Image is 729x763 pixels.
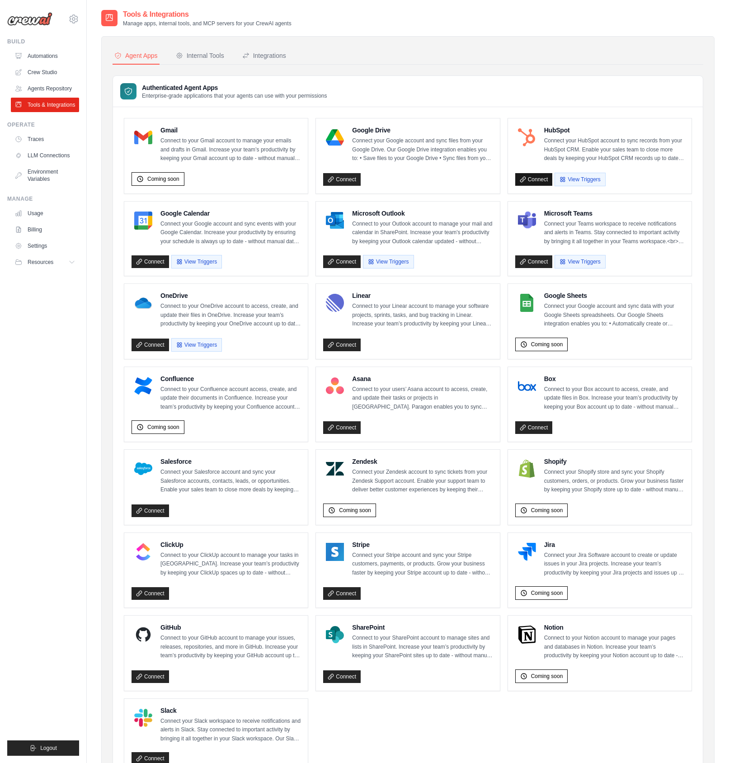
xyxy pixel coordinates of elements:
p: Connect your Jira Software account to create or update issues in your Jira projects. Increase you... [544,551,684,578]
a: Tools & Integrations [11,98,79,112]
a: Connect [323,255,361,268]
p: Connect to your Box account to access, create, and update files in Box. Increase your team’s prod... [544,385,684,412]
a: Usage [11,206,79,221]
p: Connect to your Outlook account to manage your mail and calendar in SharePoint. Increase your tea... [352,220,492,246]
a: LLM Connections [11,148,79,163]
div: Agent Apps [114,51,158,60]
a: Connect [132,255,169,268]
p: Connect your Shopify store and sync your Shopify customers, orders, or products. Grow your busine... [544,468,684,495]
h4: SharePoint [352,623,492,632]
img: SharePoint Logo [326,626,344,644]
p: Connect your Stripe account and sync your Stripe customers, payments, or products. Grow your busi... [352,551,492,578]
h2: Tools & Integrations [123,9,292,20]
h4: Shopify [544,457,684,466]
img: GitHub Logo [134,626,152,644]
span: Coming soon [147,175,179,183]
span: Coming soon [531,341,563,348]
img: Slack Logo [134,709,152,727]
img: Notion Logo [518,626,536,644]
img: Stripe Logo [326,543,344,561]
img: Shopify Logo [518,460,536,478]
iframe: Chat Widget [684,720,729,763]
button: View Triggers [555,173,605,186]
img: Google Calendar Logo [134,212,152,230]
h4: Slack [160,706,301,715]
p: Connect to your OneDrive account to access, create, and update their files in OneDrive. Increase ... [160,302,301,329]
h4: Microsoft Teams [544,209,684,218]
p: Connect your HubSpot account to sync records from your HubSpot CRM. Enable your sales team to clo... [544,137,684,163]
p: Connect your Salesforce account and sync your Salesforce accounts, contacts, leads, or opportunit... [160,468,301,495]
p: Connect to your Gmail account to manage your emails and drafts in Gmail. Increase your team’s pro... [160,137,301,163]
h4: Linear [352,291,492,300]
a: Connect [132,670,169,683]
h4: Zendesk [352,457,492,466]
span: Coming soon [531,589,563,597]
span: Resources [28,259,53,266]
h4: Salesforce [160,457,301,466]
a: Connect [132,587,169,600]
a: Connect [132,339,169,351]
h4: Google Calendar [160,209,301,218]
button: Internal Tools [174,47,226,65]
p: Connect your Zendesk account to sync tickets from your Zendesk Support account. Enable your suppo... [352,468,492,495]
img: Gmail Logo [134,128,152,146]
button: Resources [11,255,79,269]
img: Confluence Logo [134,377,152,395]
span: Coming soon [339,507,371,514]
h4: OneDrive [160,291,301,300]
h4: Google Sheets [544,291,684,300]
button: View Triggers [171,338,222,352]
img: Microsoft Teams Logo [518,212,536,230]
a: Connect [515,173,553,186]
img: HubSpot Logo [518,128,536,146]
p: Connect your Slack workspace to receive notifications and alerts in Slack. Stay connected to impo... [160,717,301,744]
a: Agents Repository [11,81,79,96]
h3: Authenticated Agent Apps [142,83,327,92]
button: View Triggers [363,255,414,268]
a: Settings [11,239,79,253]
h4: Box [544,374,684,383]
a: Environment Variables [11,165,79,186]
p: Connect to your SharePoint account to manage sites and lists in SharePoint. Increase your team’s ... [352,634,492,660]
p: Connect your Google account and sync data with your Google Sheets spreadsheets. Our Google Sheets... [544,302,684,329]
a: Connect [323,339,361,351]
p: Connect your Google account and sync files from your Google Drive. Our Google Drive integration e... [352,137,492,163]
a: Connect [515,255,553,268]
p: Connect to your GitHub account to manage your issues, releases, repositories, and more in GitHub.... [160,634,301,660]
p: Manage apps, internal tools, and MCP servers for your CrewAI agents [123,20,292,27]
button: Agent Apps [113,47,160,65]
p: Connect to your ClickUp account to manage your tasks in [GEOGRAPHIC_DATA]. Increase your team’s p... [160,551,301,578]
a: Connect [323,587,361,600]
span: Coming soon [531,507,563,514]
a: Connect [515,421,553,434]
h4: Microsoft Outlook [352,209,492,218]
img: Google Sheets Logo [518,294,536,312]
h4: Gmail [160,126,301,135]
h4: Stripe [352,540,492,549]
h4: Google Drive [352,126,492,135]
img: Logo [7,12,52,26]
a: Connect [323,421,361,434]
img: OneDrive Logo [134,294,152,312]
h4: Jira [544,540,684,549]
span: Logout [40,744,57,752]
img: Google Drive Logo [326,128,344,146]
img: Linear Logo [326,294,344,312]
a: Automations [11,49,79,63]
h4: ClickUp [160,540,301,549]
a: Connect [323,173,361,186]
h4: Notion [544,623,684,632]
button: Integrations [240,47,288,65]
p: Connect to your Notion account to manage your pages and databases in Notion. Increase your team’s... [544,634,684,660]
div: Integrations [242,51,286,60]
p: Connect to your Confluence account access, create, and update their documents in Confluence. Incr... [160,385,301,412]
img: Microsoft Outlook Logo [326,212,344,230]
p: Enterprise-grade applications that your agents can use with your permissions [142,92,327,99]
p: Connect your Google account and sync events with your Google Calendar. Increase your productivity... [160,220,301,246]
p: Connect to your Linear account to manage your software projects, sprints, tasks, and bug tracking... [352,302,492,329]
div: Internal Tools [176,51,224,60]
button: View Triggers [555,255,605,268]
div: Build [7,38,79,45]
img: Box Logo [518,377,536,395]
